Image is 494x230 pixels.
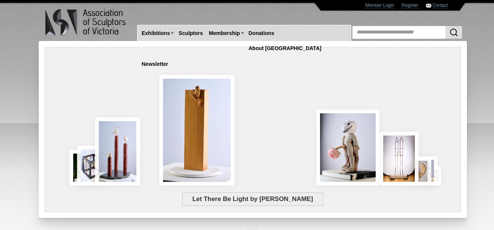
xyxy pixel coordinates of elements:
[426,4,431,8] img: Contact ASV
[365,3,394,8] a: Member Login
[45,8,127,37] img: logo.png
[206,26,243,40] a: Membership
[139,26,173,40] a: Exhibitions
[402,3,418,8] a: Register
[246,26,277,40] a: Donations
[449,28,458,37] img: Search
[432,3,448,8] a: Contact
[182,192,323,206] span: Let There Be Light by [PERSON_NAME]
[175,26,206,40] a: Sculptors
[417,156,438,186] img: Waiting together for the Home coming
[316,110,379,186] img: Let There Be Light
[159,75,234,186] img: Little Frog. Big Climb
[379,132,418,186] img: Swingers
[246,41,325,55] a: About [GEOGRAPHIC_DATA]
[95,117,140,186] img: Rising Tides
[139,57,171,71] a: Newsletter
